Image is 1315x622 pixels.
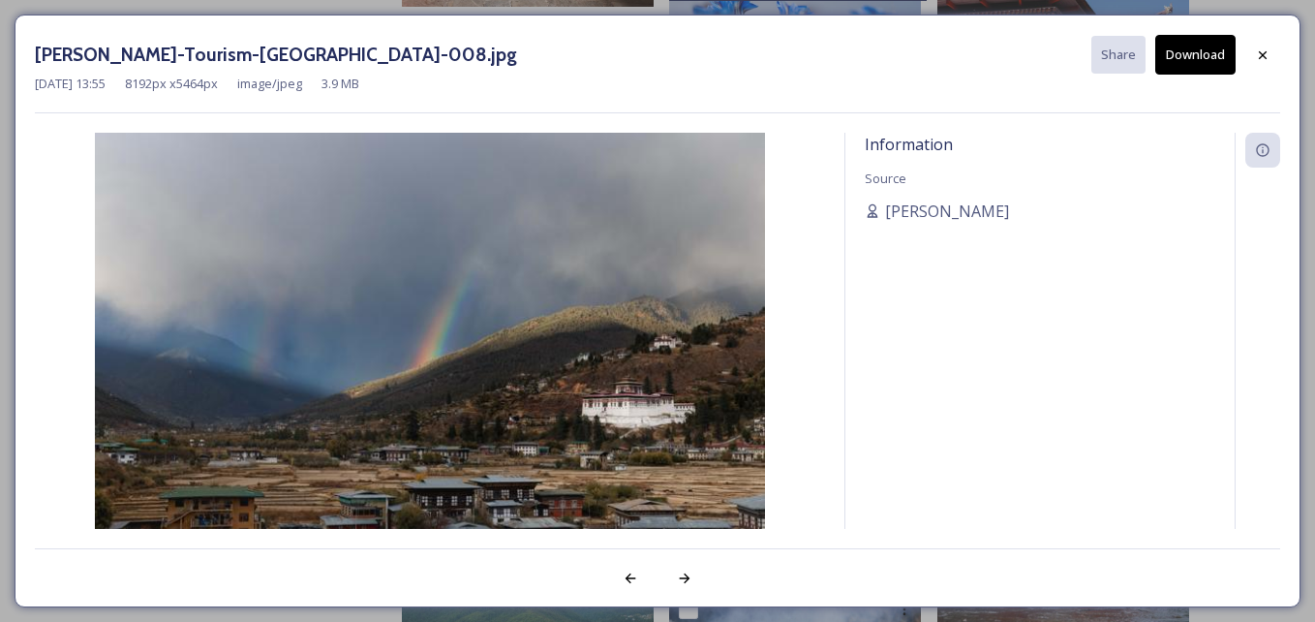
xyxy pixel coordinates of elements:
[237,75,302,93] span: image/jpeg
[1155,35,1236,75] button: Download
[35,133,825,580] img: Ben-Richards-Tourism-Bhutan-008.jpg
[35,41,517,69] h3: [PERSON_NAME]-Tourism-[GEOGRAPHIC_DATA]-008.jpg
[865,134,953,155] span: Information
[321,75,359,93] span: 3.9 MB
[865,170,906,187] span: Source
[885,200,1009,223] span: [PERSON_NAME]
[125,75,218,93] span: 8192 px x 5464 px
[1091,36,1146,74] button: Share
[35,75,106,93] span: [DATE] 13:55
